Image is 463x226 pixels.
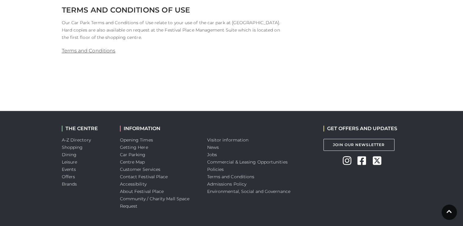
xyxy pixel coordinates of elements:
[120,137,153,143] a: Opening Times
[62,159,77,165] a: Leisure
[62,174,75,179] a: Offers
[62,145,83,150] a: Shopping
[207,167,224,172] a: Policies
[120,174,168,179] a: Contact Festival Place
[62,181,77,187] a: Brands
[120,167,161,172] a: Customer Services
[120,152,146,157] a: Car Parking
[62,48,116,54] a: Terms and Conditions
[323,139,394,151] a: Join Our Newsletter
[207,189,290,194] a: Environmental, Social and Governance
[207,181,247,187] a: Admissions Policy
[62,167,76,172] a: Events
[120,181,147,187] a: Accessibility
[120,145,148,150] a: Getting Here
[62,137,91,143] a: A-Z Directory
[323,126,397,131] h2: GET OFFERS AND UPDATES
[62,152,77,157] a: Dining
[62,126,111,131] h2: THE CENTRE
[120,126,198,131] h2: INFORMATION
[207,152,217,157] a: Jobs
[207,174,255,179] a: Terms and Conditions
[120,189,164,194] a: About Festival Place
[207,137,249,143] a: Visitor information
[120,196,190,209] a: Community / Charity Mall Space Request
[207,145,219,150] a: News
[62,6,285,14] h2: TERMS AND CONDITIONS OF USE
[120,159,145,165] a: Centre Map
[62,19,285,41] p: Our Car Park Terms and Conditions of Use relate to your use of the car park at [GEOGRAPHIC_DATA]....
[207,159,288,165] a: Commercial & Leasing Opportunities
